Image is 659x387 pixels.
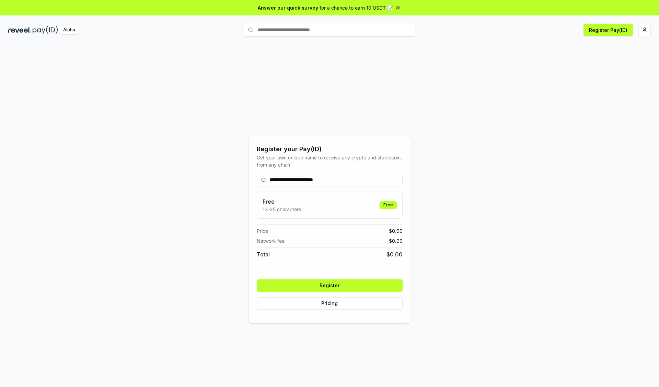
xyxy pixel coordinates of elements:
[257,227,268,234] span: Price
[8,26,31,34] img: reveel_dark
[257,297,403,310] button: Pricing
[257,237,285,244] span: Network fee
[257,154,403,168] div: Get your own unique name to receive any crypto and stablecoin, from any chain
[263,197,301,206] h3: Free
[59,26,79,34] div: Alpha
[258,4,318,11] span: Answer our quick survey
[257,279,403,292] button: Register
[389,237,403,244] span: $ 0.00
[257,250,270,258] span: Total
[33,26,58,34] img: pay_id
[583,24,633,36] button: Register Pay(ID)
[389,227,403,234] span: $ 0.00
[257,144,403,154] div: Register your Pay(ID)
[386,250,403,258] span: $ 0.00
[263,206,301,213] p: 13-25 characters
[380,201,397,209] div: Free
[320,4,393,11] span: for a chance to earn 10 USDT 📝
